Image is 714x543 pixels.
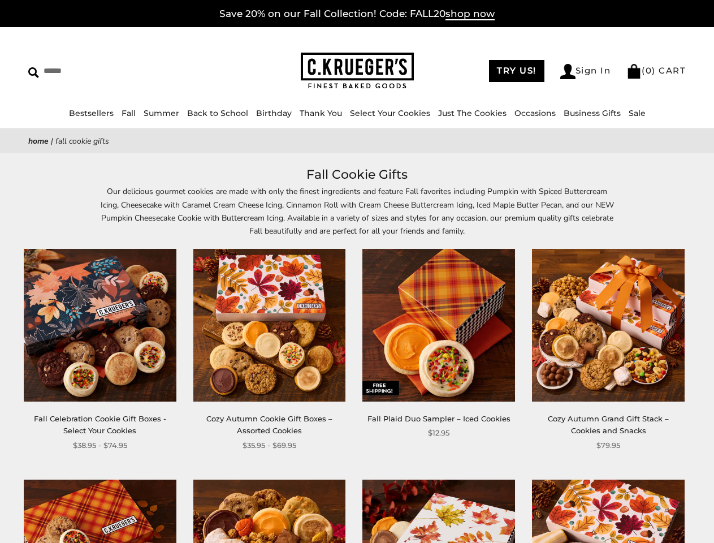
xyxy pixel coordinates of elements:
img: Account [560,64,575,79]
img: Fall Plaid Duo Sampler – Iced Cookies [362,249,515,402]
a: Fall [122,108,136,118]
a: TRY US! [489,60,544,82]
nav: breadcrumbs [28,135,686,148]
img: Cozy Autumn Cookie Gift Boxes – Assorted Cookies [193,249,346,402]
a: Sign In [560,64,611,79]
a: Fall Celebration Cookie Gift Boxes - Select Your Cookies [34,414,166,435]
img: Cozy Autumn Grand Gift Stack – Cookies and Snacks [532,249,685,402]
a: Select Your Cookies [350,108,430,118]
a: Save 20% on our Fall Collection! Code: FALL20shop now [219,8,495,20]
a: Cozy Autumn Cookie Gift Boxes – Assorted Cookies [206,414,332,435]
span: shop now [445,8,495,20]
img: Search [28,67,39,78]
span: $35.95 - $69.95 [243,439,296,451]
span: $38.95 - $74.95 [73,439,127,451]
a: Birthday [256,108,292,118]
a: Thank You [300,108,342,118]
img: Fall Celebration Cookie Gift Boxes - Select Your Cookies [24,249,176,402]
a: Just The Cookies [438,108,507,118]
span: $79.95 [596,439,620,451]
input: Search [28,62,179,80]
a: Sale [629,108,646,118]
a: Fall Plaid Duo Sampler – Iced Cookies [367,414,510,423]
a: Cozy Autumn Grand Gift Stack – Cookies and Snacks [548,414,669,435]
a: Back to School [187,108,248,118]
a: Occasions [514,108,556,118]
img: Bag [626,64,642,79]
a: Home [28,136,49,146]
span: $12.95 [428,427,449,439]
a: Summer [144,108,179,118]
a: Bestsellers [69,108,114,118]
span: Fall Cookie Gifts [55,136,109,146]
a: Business Gifts [564,108,621,118]
a: (0) CART [626,65,686,76]
span: | [51,136,53,146]
h1: Fall Cookie Gifts [45,165,669,185]
img: C.KRUEGER'S [301,53,414,89]
span: Our delicious gourmet cookies are made with only the finest ingredients and feature Fall favorite... [101,186,614,236]
span: 0 [646,65,652,76]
